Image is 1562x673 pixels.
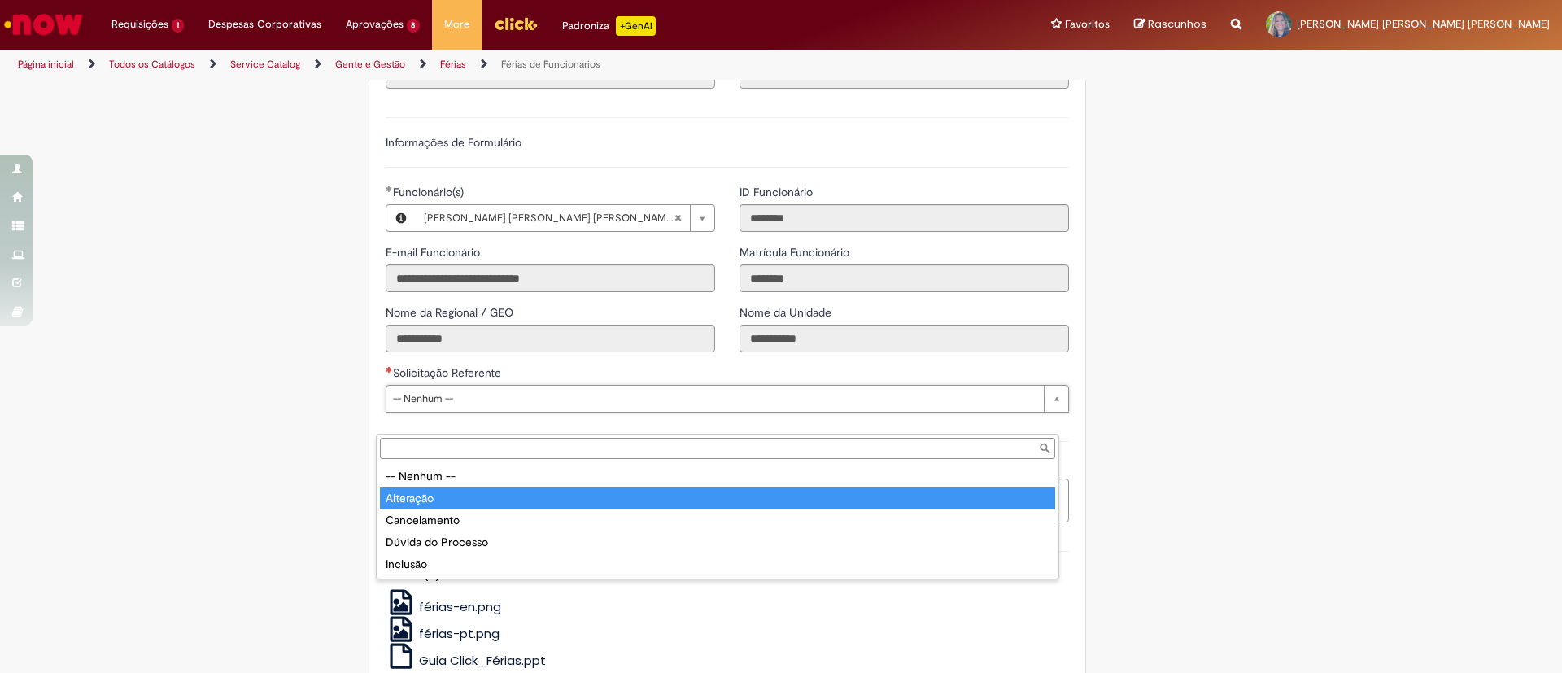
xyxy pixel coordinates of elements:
div: Inclusão [380,553,1055,575]
div: -- Nenhum -- [380,465,1055,487]
div: Cancelamento [380,509,1055,531]
ul: Solicitação Referente [377,462,1058,579]
div: Dúvida do Processo [380,531,1055,553]
div: Alteração [380,487,1055,509]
